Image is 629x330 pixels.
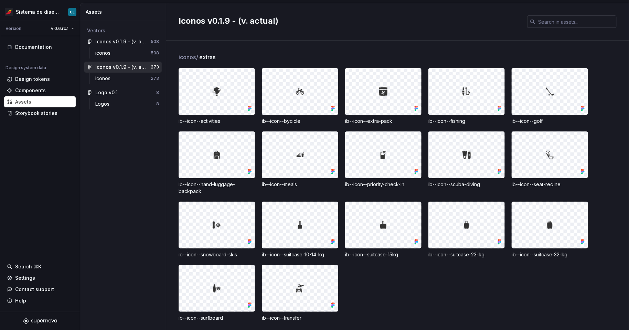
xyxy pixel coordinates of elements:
a: iconos273 [93,73,162,84]
input: Search in assets... [535,15,617,28]
span: / [196,54,198,61]
svg: Supernova Logo [23,318,57,324]
span: iconos [179,53,199,61]
div: Help [15,297,26,304]
button: Sistema de diseño IberiaCL [1,4,78,19]
div: ib--icon--suitcase-10-14-kg [262,251,338,258]
div: ib--icon--suitcase-32-kg [512,251,588,258]
div: Sistema de diseño Iberia [16,9,60,15]
div: ib--icon--meals [262,181,338,188]
a: Assets [4,96,76,107]
div: ib--icon--bycicle [262,118,338,125]
div: ib--icon--suitcase-23-kg [428,251,505,258]
div: ib--icon--extra-pack [345,118,422,125]
div: Documentation [15,44,52,51]
div: ib--icon--seat-recline [512,181,588,188]
div: Logo v0.1 [95,89,118,96]
div: ib--icon--golf [512,118,588,125]
a: Iconos v0.1.9 - (v. actual)273 [84,62,162,73]
h2: Iconos v0.1.9 - (v. actual) [179,15,519,26]
div: Settings [15,275,35,281]
button: v 0.6.rc.1 [48,24,77,33]
div: 508 [151,39,159,44]
div: ib--icon--fishing [428,118,505,125]
div: CL [70,9,75,15]
button: Contact support [4,284,76,295]
div: ib--icon--priority-check-in [345,181,422,188]
div: iconos [95,75,113,82]
a: Documentation [4,42,76,53]
div: Vectors [87,27,159,34]
div: Version [6,26,21,31]
button: Search ⌘K [4,261,76,272]
a: Settings [4,273,76,284]
div: Assets [86,9,163,15]
div: ib--icon--hand-luggage-backpack [179,181,255,195]
div: Assets [15,98,31,105]
a: Components [4,85,76,96]
div: Iconos v0.1.9 - (v. actual) [95,64,147,71]
div: 508 [151,50,159,56]
div: 273 [151,64,159,70]
div: 273 [151,76,159,81]
a: Design tokens [4,74,76,85]
div: Iconos v0.1.9 - (v. beta) [95,38,147,45]
div: ib--icon--transfer [262,315,338,321]
div: Components [15,87,46,94]
div: Contact support [15,286,54,293]
div: iconos [95,50,113,56]
div: Storybook stories [15,110,57,117]
div: Design tokens [15,76,50,83]
div: ib--icon--surfboard [179,315,255,321]
div: Design system data [6,65,46,71]
a: Iconos v0.1.9 - (v. beta)508 [84,36,162,47]
a: Logos8 [93,98,162,109]
div: ib--icon--suitcase-15kg [345,251,422,258]
a: Logo v0.18 [84,87,162,98]
div: Logos [95,100,112,107]
button: Help [4,295,76,306]
div: Search ⌘K [15,263,41,270]
span: v 0.6.rc.1 [51,26,68,31]
span: extras [199,53,215,61]
img: 55604660-494d-44a9-beb2-692398e9940a.png [5,8,13,16]
a: iconos508 [93,47,162,58]
div: 8 [156,90,159,95]
div: ib--icon--snowboard-skis [179,251,255,258]
div: 8 [156,101,159,107]
div: ib--icon--activities [179,118,255,125]
a: Storybook stories [4,108,76,119]
div: ib--icon--scuba-diving [428,181,505,188]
